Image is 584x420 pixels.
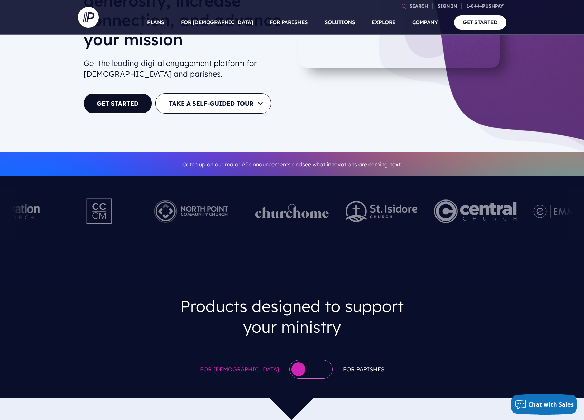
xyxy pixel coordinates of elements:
[84,93,152,114] a: GET STARTED
[181,10,253,35] a: FOR [DEMOGRAPHIC_DATA]
[302,161,402,168] a: see what innovations are coming next.
[434,192,517,230] img: Central Church Henderson NV
[147,10,164,35] a: PLANS
[372,10,396,35] a: EXPLORE
[255,204,329,218] img: pp_logos_1
[511,394,577,415] button: Chat with Sales
[346,201,418,222] img: pp_logos_2
[270,10,308,35] a: FOR PARISHES
[84,55,287,82] h2: Get the leading digital engagement platform for [DEMOGRAPHIC_DATA] and parishes.
[84,157,501,172] p: Catch up on our major AI announcements and
[454,15,506,29] a: GET STARTED
[163,290,422,342] h3: Products designed to support your ministry
[155,93,271,114] button: TAKE A SELF-GUIDED TOUR
[343,364,384,374] span: For Parishes
[200,364,279,374] span: For [DEMOGRAPHIC_DATA]
[144,192,239,230] img: Pushpay_Logo__NorthPoint
[72,192,127,230] img: Pushpay_Logo__CCM
[325,10,355,35] a: SOLUTIONS
[412,10,438,35] a: COMPANY
[528,401,574,408] span: Chat with Sales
